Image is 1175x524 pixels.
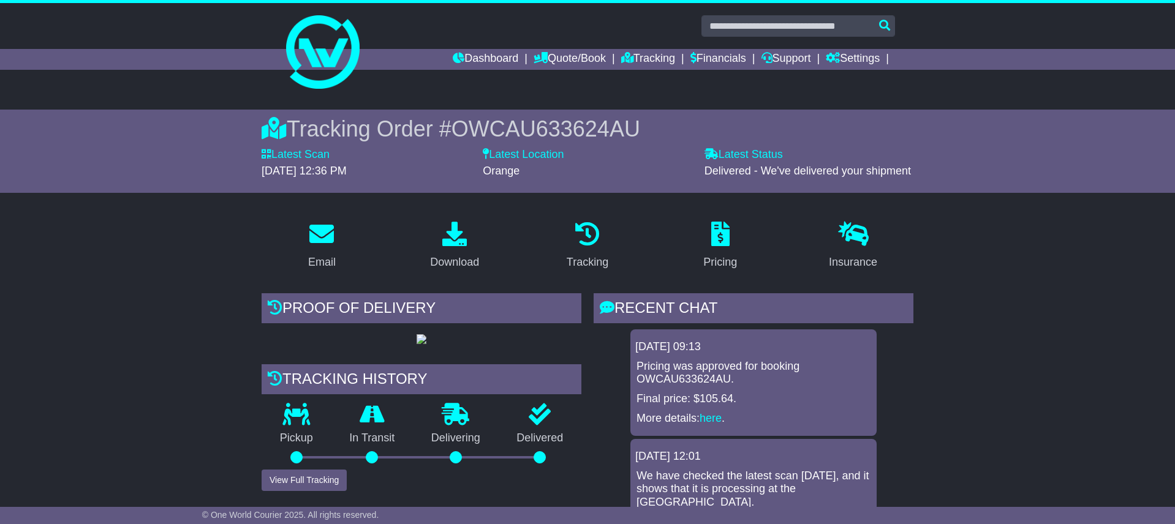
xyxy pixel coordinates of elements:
a: Dashboard [453,49,518,70]
span: [DATE] 12:36 PM [262,165,347,177]
p: In Transit [331,432,414,445]
div: [DATE] 12:01 [635,450,872,463]
span: OWCAU633624AU [451,116,640,141]
div: Tracking [567,254,608,271]
span: Delivered - We've delivered your shipment [705,165,911,177]
a: Tracking [559,217,616,275]
label: Latest Location [483,148,564,162]
div: RECENT CHAT [594,293,913,326]
div: Download [430,254,479,271]
p: Pricing was approved for booking OWCAU633624AU. [637,360,871,386]
div: Tracking history [262,364,581,397]
a: Quote/Book [534,49,606,70]
a: here [700,412,722,424]
div: [DATE] 09:13 [635,340,872,354]
div: Email [308,254,336,271]
span: Orange [483,165,519,177]
p: Delivered [499,432,582,445]
div: Insurance [829,254,877,271]
p: More details: . [637,412,871,425]
p: Pickup [262,432,331,445]
span: © One World Courier 2025. All rights reserved. [202,510,379,520]
div: Pricing [703,254,737,271]
a: Insurance [821,217,885,275]
a: Email [300,217,344,275]
a: Financials [690,49,746,70]
a: Download [422,217,487,275]
img: GetPodImage [417,334,426,344]
p: Final price: $105.64. [637,392,871,406]
div: Proof of Delivery [262,293,581,326]
a: Settings [826,49,880,70]
label: Latest Status [705,148,783,162]
div: Tracking Order # [262,116,913,142]
p: Delivering [413,432,499,445]
label: Latest Scan [262,148,330,162]
a: Support [761,49,811,70]
a: Tracking [621,49,675,70]
a: Pricing [695,217,745,275]
p: We have checked the latest scan [DATE], and it shows that it is processing at the [GEOGRAPHIC_DATA]. [637,470,871,509]
button: View Full Tracking [262,470,347,491]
